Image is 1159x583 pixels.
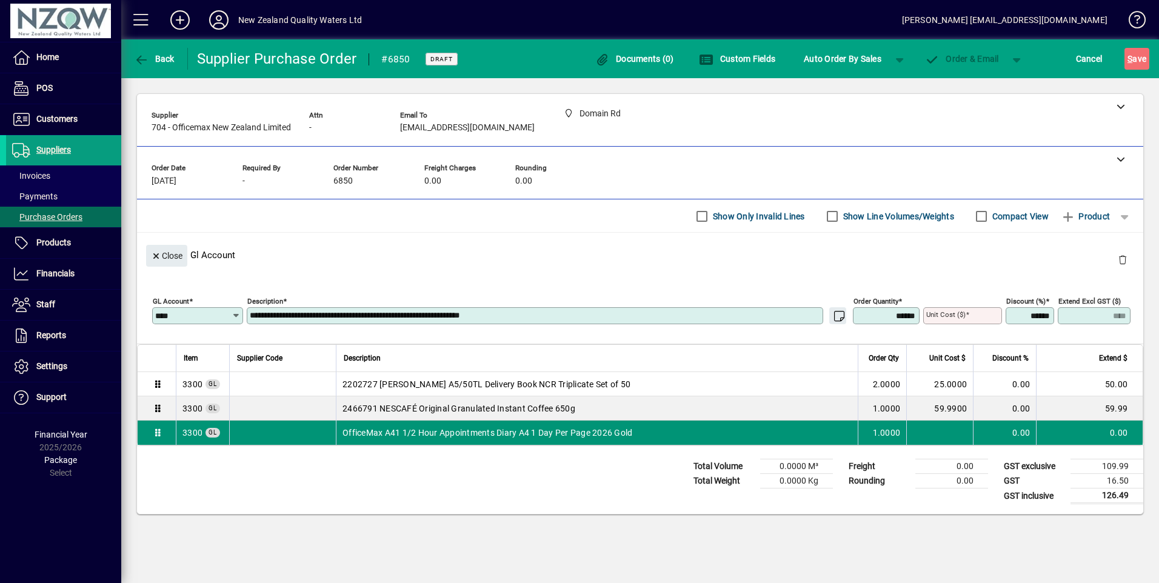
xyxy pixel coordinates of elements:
span: Close [151,246,182,266]
span: Home [36,52,59,62]
span: Package [44,455,77,465]
span: GL [209,405,217,411]
a: Knowledge Base [1120,2,1144,42]
mat-label: Description [247,297,283,305]
a: Home [6,42,121,73]
span: Reports [36,330,66,340]
span: 704 - Officemax New Zealand Limited [152,123,291,133]
td: GST inclusive [998,488,1070,504]
span: Invoices [12,171,50,181]
span: Settings [36,361,67,371]
a: Products [6,228,121,258]
span: Order Qty [869,351,899,365]
td: 16.50 [1070,474,1143,488]
a: POS [6,73,121,104]
span: 0.00 [424,176,441,186]
a: Staff [6,290,121,320]
td: 0.00 [915,474,988,488]
label: Show Only Invalid Lines [710,210,805,222]
button: Order & Email [919,48,1005,70]
span: Supplier Code [237,351,282,365]
td: Total Weight [687,474,760,488]
button: Custom Fields [696,48,778,70]
a: Payments [6,186,121,207]
a: Customers [6,104,121,135]
app-page-header-button: Back [121,48,188,70]
td: GST exclusive [998,459,1070,474]
div: #6850 [381,50,410,69]
app-page-header-button: Delete [1108,254,1137,265]
div: New Zealand Quality Waters Ltd [238,10,362,30]
span: Payments [12,192,58,201]
span: Unit Cost $ [929,351,966,365]
td: 0.0000 Kg [760,474,833,488]
td: 59.9900 [906,396,973,421]
mat-label: Unit Cost ($) [926,310,966,319]
td: 1.0000 [858,421,906,445]
label: Compact View [990,210,1049,222]
td: 50.00 [1036,372,1143,396]
span: Products [36,238,71,247]
a: Reports [6,321,121,351]
span: OfficeMax A41 1/2 Hour Appointments Diary A4 1 Day Per Page 2026 Gold [342,427,632,439]
span: Suppliers [36,145,71,155]
span: ave [1127,49,1146,68]
span: Financial Year [35,430,87,439]
span: Order & Email [925,54,999,64]
td: 0.00 [1036,421,1143,445]
span: Documents (0) [595,54,674,64]
span: Printing and Stationery [182,378,202,390]
td: 0.00 [973,421,1036,445]
td: 2.0000 [858,372,906,396]
span: Discount % [992,351,1029,365]
button: Save [1124,48,1149,70]
a: Settings [6,351,121,382]
span: 0.00 [515,176,532,186]
span: Extend $ [1099,351,1127,365]
span: Cancel [1076,49,1103,68]
span: Purchase Orders [12,212,82,222]
label: Show Line Volumes/Weights [841,210,954,222]
a: Purchase Orders [6,207,121,227]
span: GL [209,381,217,387]
td: 0.0000 M³ [760,459,833,474]
div: Supplier Purchase Order [197,49,357,68]
button: Add [161,9,199,31]
span: Support [36,392,67,402]
span: [DATE] [152,176,176,186]
td: GST [998,474,1070,488]
td: 126.49 [1070,488,1143,504]
span: - [309,123,312,133]
button: Auto Order By Sales [798,48,887,70]
button: Cancel [1073,48,1106,70]
span: 6850 [333,176,353,186]
td: 25.0000 [906,372,973,396]
td: 0.00 [973,396,1036,421]
a: Support [6,382,121,413]
span: Printing and Stationery [182,402,202,415]
td: 0.00 [915,459,988,474]
td: 109.99 [1070,459,1143,474]
span: GL [209,429,217,436]
mat-label: Discount (%) [1006,297,1046,305]
mat-label: Order Quantity [853,297,898,305]
button: Delete [1108,245,1137,274]
button: Back [131,48,178,70]
button: Close [146,245,187,267]
span: Description [344,351,381,365]
span: Customers [36,114,78,124]
td: Rounding [843,474,915,488]
span: Custom Fields [699,54,775,64]
app-page-header-button: Close [143,250,190,261]
mat-label: GL Account [153,297,189,305]
span: Back [134,54,175,64]
a: Financials [6,259,121,289]
span: - [242,176,245,186]
td: 0.00 [973,372,1036,396]
span: 2202727 [PERSON_NAME] A5/50TL Delivery Book NCR Triplicate Set of 50 [342,378,630,390]
span: 2466791 NESCAFÉ Original Granulated Instant Coffee 650g [342,402,575,415]
button: Documents (0) [592,48,677,70]
button: Profile [199,9,238,31]
div: [PERSON_NAME] [EMAIL_ADDRESS][DOMAIN_NAME] [902,10,1107,30]
a: Invoices [6,165,121,186]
